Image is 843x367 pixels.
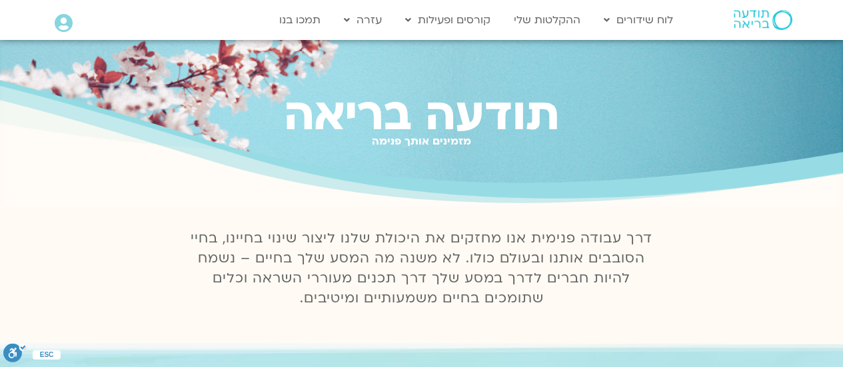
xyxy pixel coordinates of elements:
[507,7,587,33] a: ההקלטות שלי
[183,228,660,308] p: דרך עבודה פנימית אנו מחזקים את היכולת שלנו ליצור שינוי בחיינו, בחיי הסובבים אותנו ובעולם כולו. לא...
[273,7,327,33] a: תמכו בנו
[399,7,497,33] a: קורסים ופעילות
[734,10,792,30] img: תודעה בריאה
[337,7,389,33] a: עזרה
[597,7,680,33] a: לוח שידורים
